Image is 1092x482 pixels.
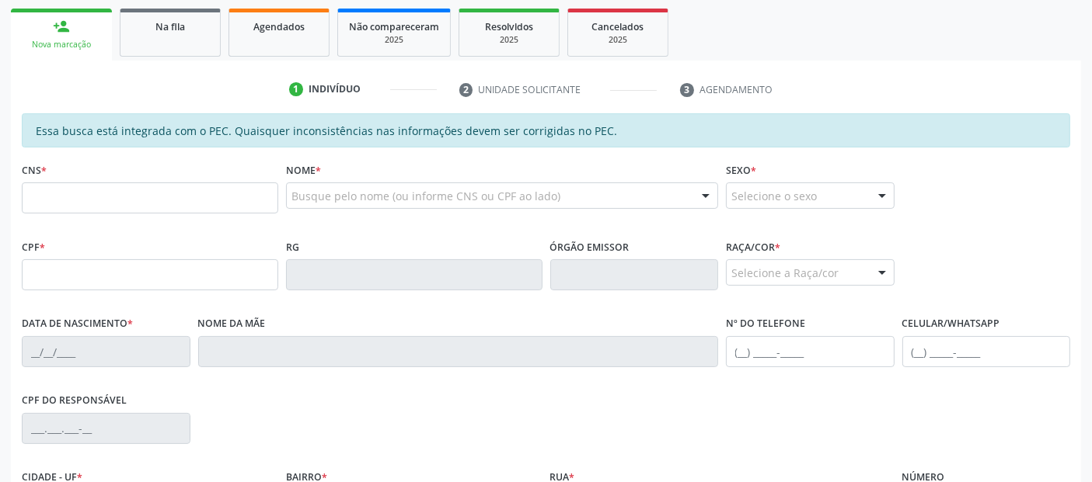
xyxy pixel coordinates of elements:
[349,20,439,33] span: Não compareceram
[286,235,299,259] label: RG
[726,312,805,336] label: Nº do Telefone
[53,18,70,35] div: person_add
[22,312,133,336] label: Data de nascimento
[726,336,895,367] input: (__) _____-_____
[22,389,127,413] label: CPF do responsável
[731,188,817,204] span: Selecione o sexo
[22,113,1070,147] div: Essa busca está integrada com o PEC. Quaisquer inconsistências nas informações devem ser corrigid...
[902,312,1000,336] label: Celular/WhatsApp
[579,34,657,46] div: 2025
[470,34,548,46] div: 2025
[253,20,305,33] span: Agendados
[349,34,439,46] div: 2025
[731,265,839,281] span: Selecione a Raça/cor
[309,82,361,96] div: Indivíduo
[22,158,47,182] label: CNS
[22,39,101,50] div: Nova marcação
[485,20,533,33] span: Resolvidos
[726,235,780,259] label: Raça/cor
[289,82,303,96] div: 1
[902,336,1071,367] input: (__) _____-_____
[726,158,756,182] label: Sexo
[291,188,560,204] span: Busque pelo nome (ou informe CNS ou CPF ao lado)
[22,336,190,367] input: __/__/____
[22,235,45,259] label: CPF
[286,158,321,182] label: Nome
[198,312,266,336] label: Nome da mãe
[22,413,190,444] input: ___.___.___-__
[592,20,644,33] span: Cancelados
[155,20,185,33] span: Na fila
[550,235,630,259] label: Órgão emissor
